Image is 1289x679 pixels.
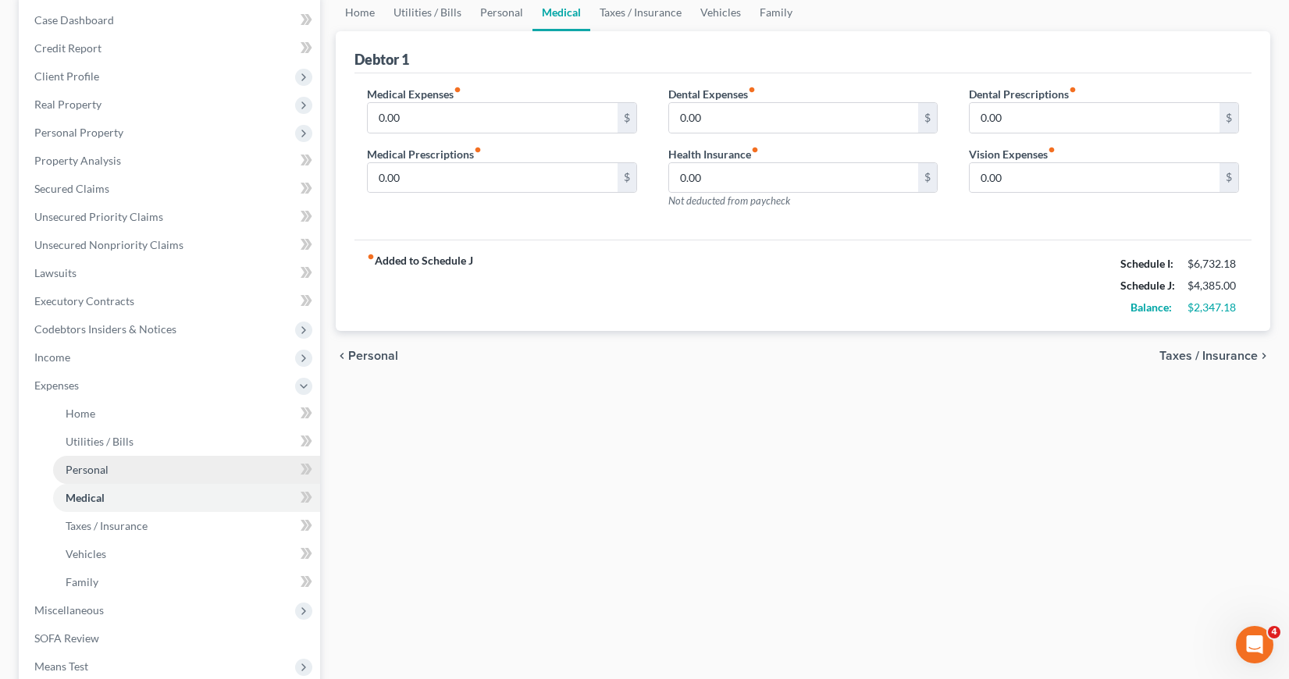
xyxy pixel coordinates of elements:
[368,163,618,193] input: --
[53,568,320,596] a: Family
[1159,350,1270,362] button: Taxes / Insurance chevron_right
[618,163,636,193] div: $
[22,287,320,315] a: Executory Contracts
[1258,350,1270,362] i: chevron_right
[367,253,473,318] strong: Added to Schedule J
[22,175,320,203] a: Secured Claims
[969,146,1056,162] label: Vision Expenses
[618,103,636,133] div: $
[53,400,320,428] a: Home
[1188,256,1239,272] div: $6,732.18
[34,41,101,55] span: Credit Report
[1131,300,1172,314] strong: Balance:
[1159,350,1258,362] span: Taxes / Insurance
[454,86,461,94] i: fiber_manual_record
[34,154,121,167] span: Property Analysis
[34,322,176,336] span: Codebtors Insiders & Notices
[969,86,1077,102] label: Dental Prescriptions
[367,86,461,102] label: Medical Expenses
[34,603,104,617] span: Miscellaneous
[751,146,759,154] i: fiber_manual_record
[34,238,183,251] span: Unsecured Nonpriority Claims
[1220,163,1238,193] div: $
[336,350,398,362] button: chevron_left Personal
[66,547,106,560] span: Vehicles
[53,540,320,568] a: Vehicles
[34,13,114,27] span: Case Dashboard
[34,182,109,195] span: Secured Claims
[22,34,320,62] a: Credit Report
[34,294,134,308] span: Executory Contracts
[66,491,105,504] span: Medical
[1236,626,1273,663] iframe: Intercom live chat
[1220,103,1238,133] div: $
[336,350,348,362] i: chevron_left
[34,659,88,673] span: Means Test
[66,463,109,476] span: Personal
[66,407,95,420] span: Home
[354,50,409,69] div: Debtor 1
[34,69,99,83] span: Client Profile
[1268,626,1280,638] span: 4
[53,456,320,484] a: Personal
[918,103,937,133] div: $
[34,266,77,279] span: Lawsuits
[22,259,320,287] a: Lawsuits
[970,103,1220,133] input: --
[22,6,320,34] a: Case Dashboard
[368,103,618,133] input: --
[34,98,101,111] span: Real Property
[34,350,70,364] span: Income
[66,435,134,448] span: Utilities / Bills
[474,146,482,154] i: fiber_manual_record
[918,163,937,193] div: $
[748,86,756,94] i: fiber_manual_record
[53,512,320,540] a: Taxes / Insurance
[668,194,790,207] span: Not deducted from paycheck
[669,163,919,193] input: --
[367,146,482,162] label: Medical Prescriptions
[34,631,99,645] span: SOFA Review
[22,231,320,259] a: Unsecured Nonpriority Claims
[1120,257,1173,270] strong: Schedule I:
[348,350,398,362] span: Personal
[669,103,919,133] input: --
[1188,300,1239,315] div: $2,347.18
[668,86,756,102] label: Dental Expenses
[22,147,320,175] a: Property Analysis
[34,126,123,139] span: Personal Property
[1120,279,1175,292] strong: Schedule J:
[668,146,759,162] label: Health Insurance
[22,203,320,231] a: Unsecured Priority Claims
[22,624,320,652] a: SOFA Review
[1069,86,1077,94] i: fiber_manual_record
[970,163,1220,193] input: --
[66,519,148,532] span: Taxes / Insurance
[66,575,98,588] span: Family
[53,484,320,512] a: Medical
[1048,146,1056,154] i: fiber_manual_record
[34,210,163,223] span: Unsecured Priority Claims
[34,379,79,392] span: Expenses
[367,253,375,261] i: fiber_manual_record
[1188,278,1239,293] div: $4,385.00
[53,428,320,456] a: Utilities / Bills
